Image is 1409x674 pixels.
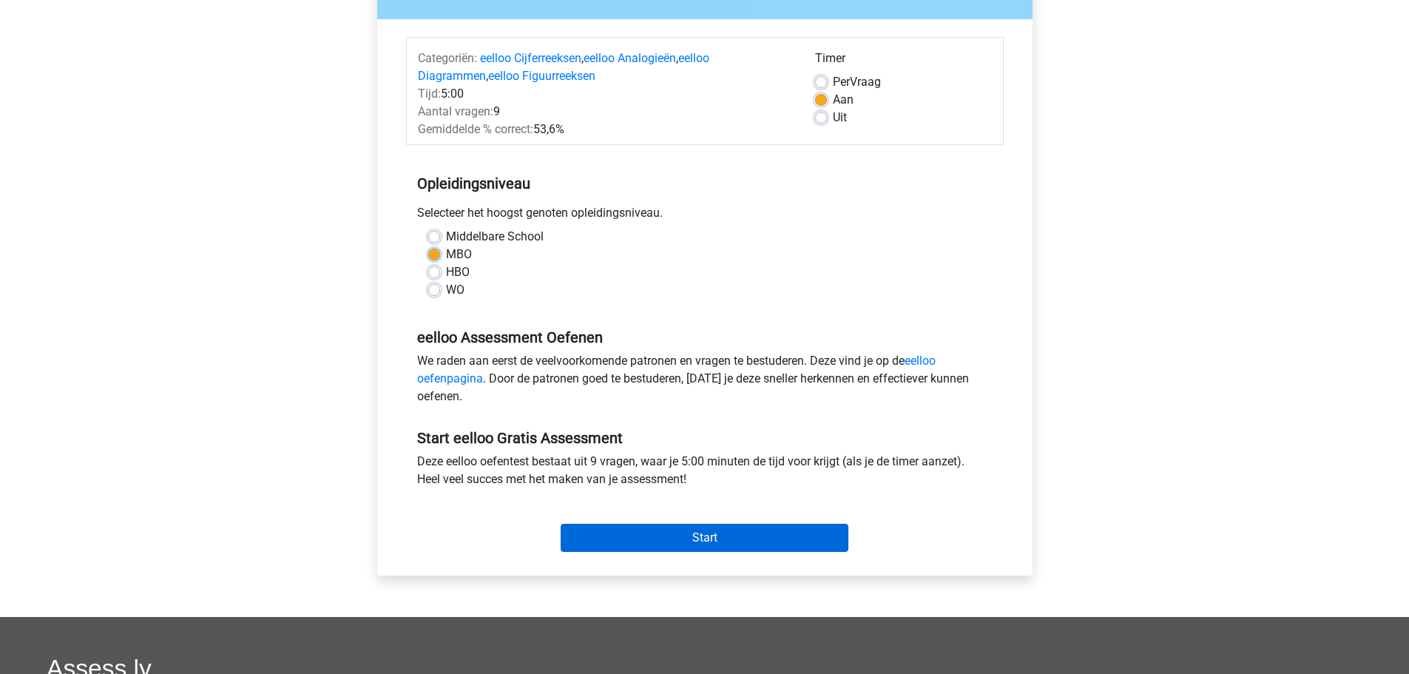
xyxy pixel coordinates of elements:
[407,103,804,121] div: 9
[446,281,464,299] label: WO
[406,204,1004,228] div: Selecteer het hoogst genoten opleidingsniveau.
[446,228,544,246] label: Middelbare School
[561,524,848,552] input: Start
[407,50,804,85] div: , , ,
[833,75,850,89] span: Per
[480,51,581,65] a: eelloo Cijferreeksen
[418,122,533,136] span: Gemiddelde % correct:
[406,352,1004,411] div: We raden aan eerst de veelvoorkomende patronen en vragen te bestuderen. Deze vind je op de . Door...
[584,51,676,65] a: eelloo Analogieën
[833,73,881,91] label: Vraag
[446,246,472,263] label: MBO
[407,121,804,138] div: 53,6%
[407,85,804,103] div: 5:00
[833,91,854,109] label: Aan
[446,263,470,281] label: HBO
[418,104,493,118] span: Aantal vragen:
[417,169,993,198] h5: Opleidingsniveau
[418,51,477,65] span: Categoriën:
[418,87,441,101] span: Tijd:
[815,50,992,73] div: Timer
[406,453,1004,494] div: Deze eelloo oefentest bestaat uit 9 vragen, waar je 5:00 minuten de tijd voor krijgt (als je de t...
[833,109,847,127] label: Uit
[417,429,993,447] h5: Start eelloo Gratis Assessment
[488,69,595,83] a: eelloo Figuurreeksen
[417,328,993,346] h5: eelloo Assessment Oefenen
